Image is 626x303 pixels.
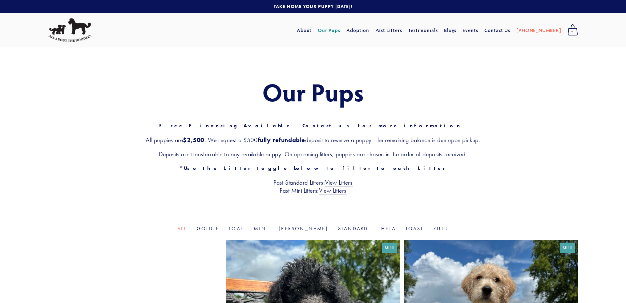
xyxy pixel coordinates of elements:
[564,23,581,38] a: 0 items in cart
[180,165,446,171] strong: *Use the Litter toggle below to filter to each Litter
[444,25,457,36] a: Blogs
[346,25,370,36] a: Adoption
[375,27,402,33] a: Past Litters
[516,25,561,36] a: [PHONE_NUMBER]
[319,187,346,195] a: View Litters
[254,226,269,231] a: Mini
[48,150,578,158] h3: Deposits are transferrable to any available puppy. On upcoming litters, puppies are chosen in the...
[229,226,244,231] a: Loaf
[338,226,368,231] a: Standard
[484,25,511,36] a: Contact Us
[197,226,219,231] a: Goldie
[433,226,449,231] a: Zulu
[258,136,305,144] strong: fully refundable
[159,123,467,129] strong: Free Financing Available. Contact us for more information.
[406,226,423,231] a: Toast
[408,25,438,36] a: Testimonials
[48,78,578,105] h1: Our Pups
[297,25,312,36] a: About
[183,136,204,144] strong: $2,500
[279,226,328,231] a: [PERSON_NAME]
[48,178,578,194] h3: Past Standard Litters: Past Mini Litters:
[48,18,91,42] img: All About The Doodles
[318,25,340,36] a: Our Pups
[48,136,578,144] h3: All puppies are . We request a $500 deposit to reserve a puppy. The remaining balance is due upon...
[378,226,396,231] a: Theta
[177,226,187,231] a: All
[462,25,478,36] a: Events
[567,28,578,36] span: 0
[325,179,353,187] a: View Litters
